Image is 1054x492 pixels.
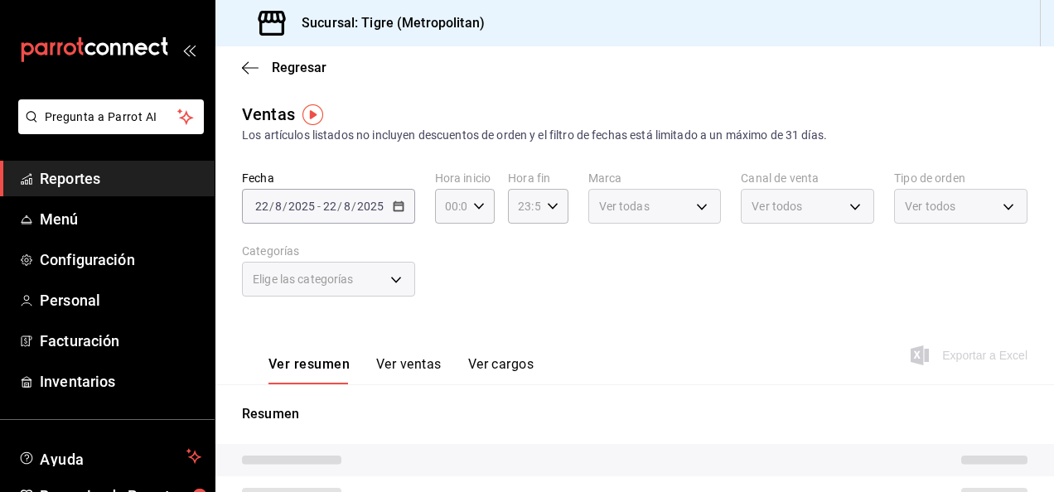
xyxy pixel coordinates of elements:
[45,109,178,126] span: Pregunta a Parrot AI
[40,330,201,352] span: Facturación
[40,208,201,230] span: Menú
[40,370,201,393] span: Inventarios
[40,248,201,271] span: Configuración
[242,102,295,127] div: Ventas
[376,356,442,384] button: Ver ventas
[242,127,1027,144] div: Los artículos listados no incluyen descuentos de orden y el filtro de fechas está limitado a un m...
[343,200,351,213] input: --
[351,200,356,213] span: /
[599,198,650,215] span: Ver todas
[254,200,269,213] input: --
[242,404,1027,424] p: Resumen
[242,60,326,75] button: Regresar
[302,104,323,125] img: Tooltip marker
[40,446,180,466] span: Ayuda
[752,198,802,215] span: Ver todos
[242,172,415,184] label: Fecha
[182,43,196,56] button: open_drawer_menu
[288,200,316,213] input: ----
[337,200,342,213] span: /
[317,200,321,213] span: -
[272,60,326,75] span: Regresar
[18,99,204,134] button: Pregunta a Parrot AI
[274,200,283,213] input: --
[588,172,722,184] label: Marca
[508,172,568,184] label: Hora fin
[268,356,534,384] div: navigation tabs
[269,200,274,213] span: /
[905,198,955,215] span: Ver todos
[242,245,415,257] label: Categorías
[253,271,354,287] span: Elige las categorías
[356,200,384,213] input: ----
[268,356,350,384] button: Ver resumen
[468,356,534,384] button: Ver cargos
[12,120,204,137] a: Pregunta a Parrot AI
[741,172,874,184] label: Canal de venta
[288,13,485,33] h3: Sucursal: Tigre (Metropolitan)
[322,200,337,213] input: --
[40,289,201,311] span: Personal
[283,200,288,213] span: /
[435,172,495,184] label: Hora inicio
[894,172,1027,184] label: Tipo de orden
[40,167,201,190] span: Reportes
